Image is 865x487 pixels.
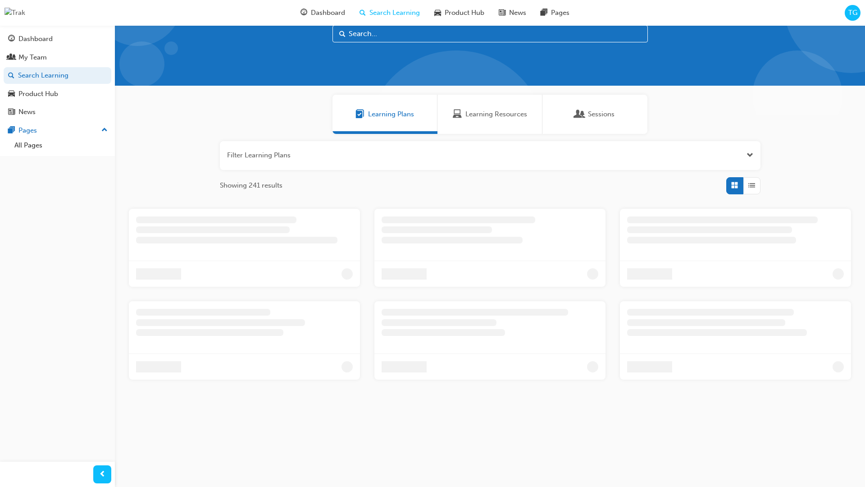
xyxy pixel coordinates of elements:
[453,109,462,119] span: Learning Resources
[355,109,364,119] span: Learning Plans
[101,124,108,136] span: up-icon
[339,29,346,39] span: Search
[220,180,282,191] span: Showing 241 results
[300,7,307,18] span: guage-icon
[509,8,526,18] span: News
[11,138,111,152] a: All Pages
[4,104,111,120] a: News
[4,122,111,139] button: Pages
[352,4,427,22] a: search-iconSearch Learning
[8,54,15,62] span: people-icon
[445,8,484,18] span: Product Hub
[99,469,106,480] span: prev-icon
[434,7,441,18] span: car-icon
[748,180,755,191] span: List
[18,89,58,99] div: Product Hub
[492,4,533,22] a: news-iconNews
[533,4,577,22] a: pages-iconPages
[465,109,527,119] span: Learning Resources
[541,7,547,18] span: pages-icon
[4,86,111,102] a: Product Hub
[4,67,111,84] a: Search Learning
[551,8,569,18] span: Pages
[4,31,111,47] a: Dashboard
[311,8,345,18] span: Dashboard
[845,5,860,21] button: TG
[368,109,414,119] span: Learning Plans
[731,180,738,191] span: Grid
[499,7,505,18] span: news-icon
[8,35,15,43] span: guage-icon
[18,52,47,63] div: My Team
[293,4,352,22] a: guage-iconDashboard
[8,127,15,135] span: pages-icon
[575,109,584,119] span: Sessions
[4,29,111,122] button: DashboardMy TeamSearch LearningProduct HubNews
[5,8,25,18] img: Trak
[332,25,648,42] input: Search...
[437,95,542,134] a: Learning ResourcesLearning Resources
[332,95,437,134] a: Learning PlansLearning Plans
[18,34,53,44] div: Dashboard
[369,8,420,18] span: Search Learning
[588,109,615,119] span: Sessions
[747,150,753,161] button: Open the filter
[18,125,37,136] div: Pages
[8,108,15,116] span: news-icon
[360,7,366,18] span: search-icon
[8,72,14,80] span: search-icon
[8,90,15,98] span: car-icon
[848,8,857,18] span: TG
[427,4,492,22] a: car-iconProduct Hub
[4,49,111,66] a: My Team
[542,95,647,134] a: SessionsSessions
[18,107,36,117] div: News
